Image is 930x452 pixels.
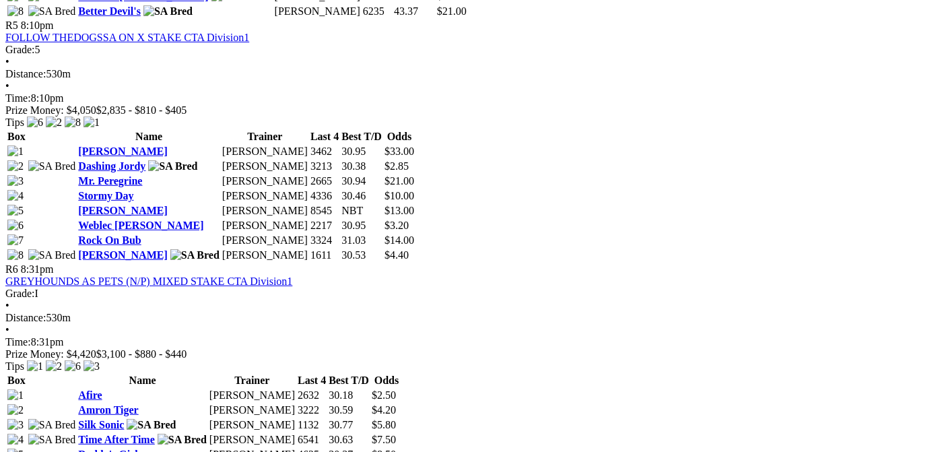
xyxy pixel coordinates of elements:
img: 3 [84,360,100,373]
td: 3324 [310,234,339,247]
a: Better Devil's [78,5,141,17]
span: $10.00 [385,190,414,201]
span: $4.40 [385,249,409,261]
td: 2632 [297,389,327,402]
div: 8:31pm [5,336,925,348]
td: 2217 [310,219,339,232]
span: $21.00 [385,175,414,187]
td: 30.53 [341,249,383,262]
img: SA Bred [148,160,197,172]
img: 8 [7,5,24,18]
a: Dashing Jordy [78,160,145,172]
img: SA Bred [28,160,76,172]
img: 2 [7,160,24,172]
span: Time: [5,92,31,104]
div: 530m [5,312,925,324]
img: 4 [7,434,24,446]
td: 4336 [310,189,339,203]
a: Amron Tiger [78,404,138,416]
span: Grade: [5,288,35,299]
th: Best T/D [328,374,370,387]
td: NBT [341,204,383,218]
span: • [5,56,9,67]
img: 2 [46,117,62,129]
img: SA Bred [143,5,193,18]
span: $2.50 [372,389,396,401]
div: Prize Money: $4,420 [5,348,925,360]
td: 30.94 [341,174,383,188]
img: SA Bred [28,249,76,261]
a: Mr. Peregrine [78,175,142,187]
td: 1611 [310,249,339,262]
th: Last 4 [297,374,327,387]
span: R5 [5,20,18,31]
td: 30.38 [341,160,383,173]
span: Tips [5,360,24,372]
span: $3,100 - $880 - $440 [96,348,187,360]
td: 6235 [362,5,392,18]
span: Distance: [5,68,46,79]
td: [PERSON_NAME] [222,234,308,247]
img: SA Bred [158,434,207,446]
a: Afire [78,389,102,401]
td: 43.37 [393,5,435,18]
span: $4.20 [372,404,396,416]
span: $7.50 [372,434,396,445]
img: 1 [7,146,24,158]
span: Time: [5,336,31,348]
td: [PERSON_NAME] [209,418,296,432]
a: Stormy Day [78,190,133,201]
a: Weblec [PERSON_NAME] [78,220,203,231]
div: 8:10pm [5,92,925,104]
div: I [5,288,925,300]
th: Name [77,130,220,143]
div: Prize Money: $4,050 [5,104,925,117]
img: 8 [7,249,24,261]
img: 6 [7,220,24,232]
img: 1 [27,360,43,373]
img: 8 [65,117,81,129]
td: 2665 [310,174,339,188]
span: • [5,80,9,92]
span: $3.20 [385,220,409,231]
img: SA Bred [28,5,76,18]
img: SA Bred [28,419,76,431]
img: 7 [7,234,24,247]
span: • [5,300,9,311]
img: 5 [7,205,24,217]
td: 1132 [297,418,327,432]
span: R6 [5,263,18,275]
td: [PERSON_NAME] [209,403,296,417]
td: [PERSON_NAME] [222,160,308,173]
span: Tips [5,117,24,128]
th: Name [77,374,207,387]
td: [PERSON_NAME] [209,433,296,447]
img: SA Bred [127,419,176,431]
span: $5.80 [372,419,396,430]
a: Rock On Bub [78,234,141,246]
img: SA Bred [28,434,76,446]
span: 8:31pm [21,263,54,275]
td: [PERSON_NAME] [209,389,296,402]
span: $14.00 [385,234,414,246]
img: 2 [46,360,62,373]
a: [PERSON_NAME] [78,249,167,261]
span: $2,835 - $810 - $405 [96,104,187,116]
a: GREYHOUNDS AS PETS (N/P) MIXED STAKE CTA Division1 [5,276,292,287]
td: [PERSON_NAME] [222,145,308,158]
td: 30.18 [328,389,370,402]
img: 3 [7,419,24,431]
img: 1 [84,117,100,129]
td: [PERSON_NAME] [274,5,361,18]
td: 3462 [310,145,339,158]
img: 6 [65,360,81,373]
th: Trainer [222,130,308,143]
a: [PERSON_NAME] [78,205,167,216]
span: $2.85 [385,160,409,172]
td: 3222 [297,403,327,417]
td: 31.03 [341,234,383,247]
img: 2 [7,404,24,416]
th: Odds [371,374,402,387]
span: Grade: [5,44,35,55]
img: 1 [7,389,24,401]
